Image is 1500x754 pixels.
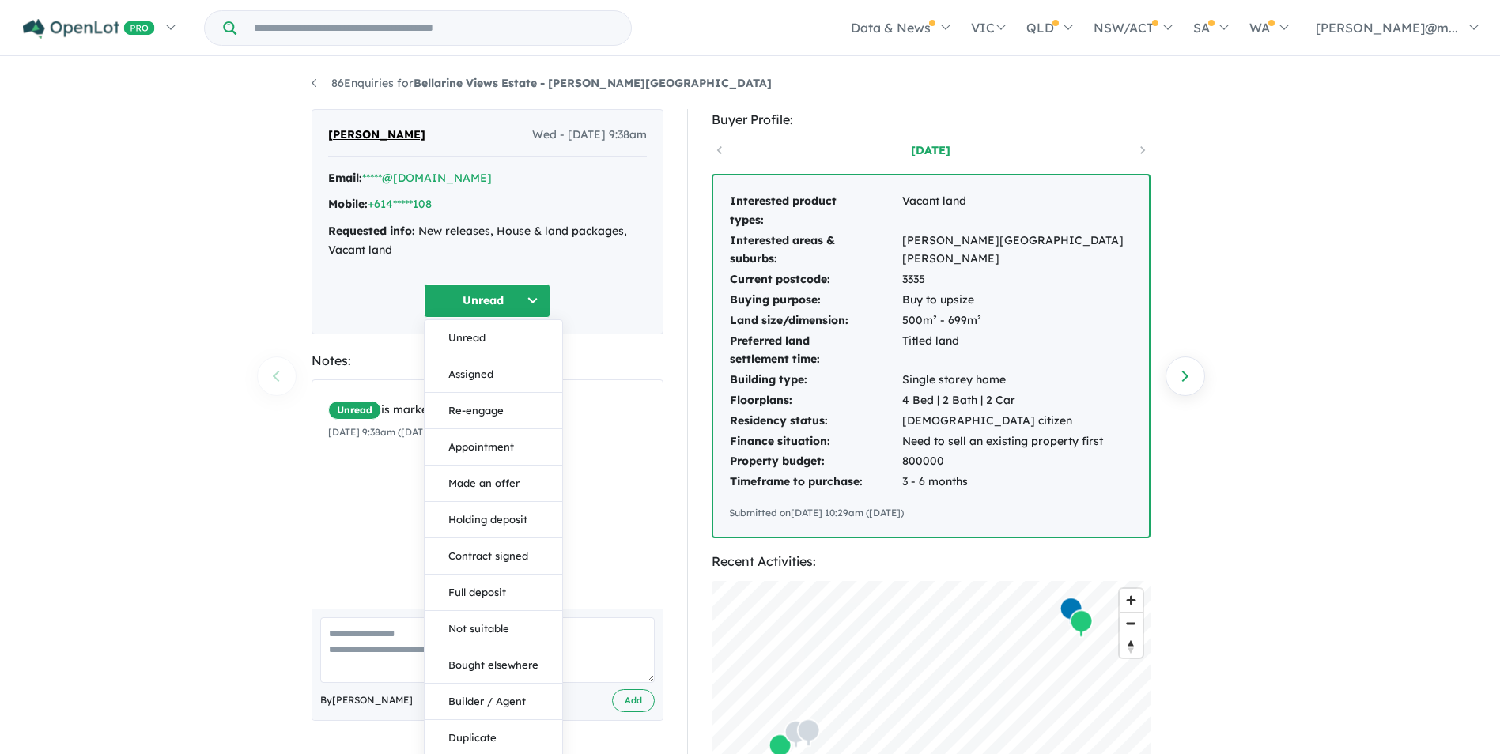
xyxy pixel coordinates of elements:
td: Buying purpose: [729,290,901,311]
div: Map marker [784,720,807,749]
a: [DATE] [863,142,998,158]
td: 500m² - 699m² [901,311,1133,331]
button: Builder / Agent [425,684,562,720]
td: 3 - 6 months [901,472,1133,492]
td: 800000 [901,451,1133,472]
span: By [PERSON_NAME] [320,692,413,708]
nav: breadcrumb [312,74,1189,93]
span: Wed - [DATE] 9:38am [532,126,647,145]
button: Bought elsewhere [425,647,562,684]
div: Recent Activities: [712,551,1151,572]
td: Vacant land [901,191,1133,231]
div: Buyer Profile: [712,109,1151,130]
td: Preferred land settlement time: [729,331,901,371]
strong: Email: [328,171,362,185]
button: Add [612,689,655,712]
td: 4 Bed | 2 Bath | 2 Car [901,390,1133,411]
span: Unread [328,401,381,420]
td: Property budget: [729,451,901,472]
button: Assigned [425,356,562,393]
div: Notes: [312,350,663,371]
button: Zoom out [1120,612,1143,635]
button: Appointment [425,429,562,466]
button: Holding deposit [425,502,562,538]
td: Interested product types: [729,191,901,231]
button: Unread [425,320,562,356]
button: Contract signed [425,538,562,575]
div: New releases, House & land packages, Vacant land [328,222,647,260]
div: is marked. [328,401,659,420]
td: Residency status: [729,411,901,432]
td: [PERSON_NAME][GEOGRAPHIC_DATA][PERSON_NAME] [901,231,1133,270]
strong: Mobile: [328,197,368,211]
span: Reset bearing to north [1120,635,1143,658]
td: Single storey home [901,370,1133,390]
td: Land size/dimension: [729,311,901,331]
input: Try estate name, suburb, builder or developer [240,11,628,45]
td: Building type: [729,370,901,390]
button: Reset bearing to north [1120,635,1143,658]
td: Buy to upsize [901,290,1133,311]
div: Map marker [1069,609,1093,639]
span: [PERSON_NAME] [328,126,425,145]
strong: Bellarine Views Estate - [PERSON_NAME][GEOGRAPHIC_DATA] [414,76,772,90]
div: Submitted on [DATE] 10:29am ([DATE]) [729,505,1133,521]
td: Floorplans: [729,390,901,411]
span: Zoom out [1120,613,1143,635]
div: Map marker [796,718,820,748]
td: [DEMOGRAPHIC_DATA] citizen [901,411,1133,432]
button: Re-engage [425,393,562,429]
span: [PERSON_NAME]@m... [1316,20,1458,36]
td: Need to sell an existing property first [901,432,1133,452]
a: 86Enquiries forBellarine Views Estate - [PERSON_NAME][GEOGRAPHIC_DATA] [312,76,772,90]
div: Map marker [1059,597,1082,626]
td: Interested areas & suburbs: [729,231,901,270]
td: Titled land [901,331,1133,371]
button: Unread [424,284,550,318]
td: Timeframe to purchase: [729,472,901,492]
td: Finance situation: [729,432,901,452]
button: Full deposit [425,575,562,611]
small: [DATE] 9:38am ([DATE]) [328,426,436,438]
img: Openlot PRO Logo White [23,19,155,39]
td: 3335 [901,270,1133,290]
strong: Requested info: [328,224,415,238]
button: Zoom in [1120,589,1143,612]
td: Current postcode: [729,270,901,290]
button: Not suitable [425,611,562,647]
button: Made an offer [425,466,562,502]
